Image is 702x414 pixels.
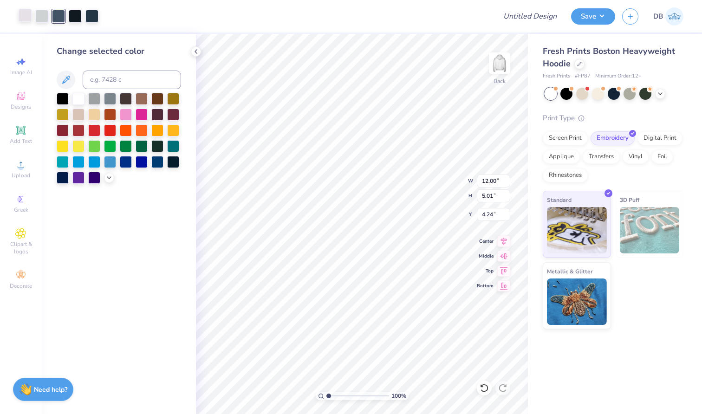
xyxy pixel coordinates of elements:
[14,206,28,213] span: Greek
[477,238,494,245] span: Center
[547,278,607,325] img: Metallic & Glitter
[490,54,509,72] img: Back
[620,207,680,253] img: 3D Puff
[12,172,30,179] span: Upload
[83,71,181,89] input: e.g. 7428 c
[477,283,494,289] span: Bottom
[583,150,620,164] div: Transfers
[543,150,580,164] div: Applique
[575,72,591,80] span: # FP87
[391,392,406,400] span: 100 %
[496,7,564,26] input: Untitled Design
[10,137,32,145] span: Add Text
[543,168,588,182] div: Rhinestones
[547,207,607,253] img: Standard
[653,7,683,26] a: DB
[620,195,639,205] span: 3D Puff
[543,113,683,123] div: Print Type
[57,45,181,58] div: Change selected color
[477,268,494,274] span: Top
[651,150,673,164] div: Foil
[543,72,570,80] span: Fresh Prints
[665,7,683,26] img: Deneil Betfarhad
[5,240,37,255] span: Clipart & logos
[547,266,593,276] span: Metallic & Glitter
[494,77,506,85] div: Back
[477,253,494,259] span: Middle
[637,131,682,145] div: Digital Print
[595,72,642,80] span: Minimum Order: 12 +
[10,69,32,76] span: Image AI
[543,131,588,145] div: Screen Print
[543,45,675,69] span: Fresh Prints Boston Heavyweight Hoodie
[591,131,635,145] div: Embroidery
[10,282,32,290] span: Decorate
[653,11,663,22] span: DB
[11,103,31,110] span: Designs
[571,8,615,25] button: Save
[34,385,67,394] strong: Need help?
[623,150,649,164] div: Vinyl
[547,195,572,205] span: Standard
